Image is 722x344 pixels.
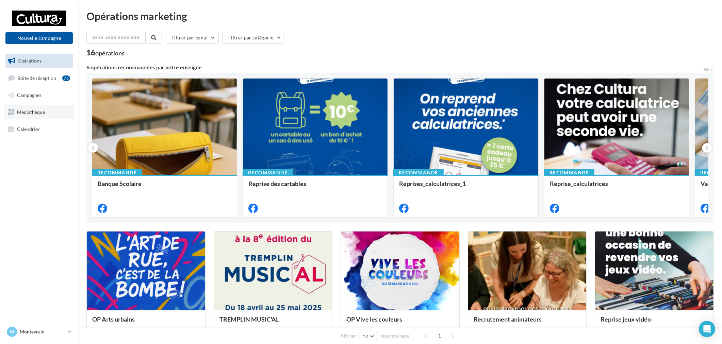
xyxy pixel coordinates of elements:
span: Reprise_calculatrices [550,180,608,187]
button: 12 [360,332,377,341]
span: TREMPLIN MUSIC'AL [219,315,279,323]
div: 6 opérations recommandées par votre enseigne [86,65,703,70]
span: Médiathèque [17,109,45,115]
span: 12 [363,334,368,339]
span: Recrutement animateurs [474,315,542,323]
div: Recommandé [243,169,293,176]
a: Médiathèque [4,105,74,119]
div: Recommandé [92,169,142,176]
span: Reprise jeux vidéo [601,315,651,323]
span: Campagnes [17,92,42,98]
a: Calendrier [4,122,74,136]
span: Calendrier [17,126,40,132]
a: Campagnes [4,88,74,102]
button: Filtrer par catégorie [223,32,284,44]
span: Reprises_calculatrices_1 [399,180,466,187]
span: Afficher [341,333,356,339]
div: Open Intercom Messenger [699,321,715,337]
div: opérations [95,50,125,56]
a: M Montevrain [5,325,73,338]
p: Montevrain [20,328,65,335]
span: résultats/page [381,333,409,339]
div: Recommandé [544,169,594,176]
span: Banque Scolaire [98,180,142,187]
span: 1 [434,330,445,341]
div: Opérations marketing [86,11,714,21]
span: OP Arts urbains [92,315,135,323]
a: Boîte de réception75 [4,71,74,85]
div: 75 [62,75,70,81]
span: M [10,328,14,335]
a: Opérations [4,54,74,68]
div: 16 [86,49,125,56]
span: OP Vive les couleurs [346,315,402,323]
span: Reprise des cartables [248,180,306,187]
div: Recommandé [393,169,444,176]
span: Opérations [18,58,42,64]
button: Filtrer par canal [166,32,219,44]
button: Nouvelle campagne [5,32,73,44]
span: Boîte de réception [17,75,56,81]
